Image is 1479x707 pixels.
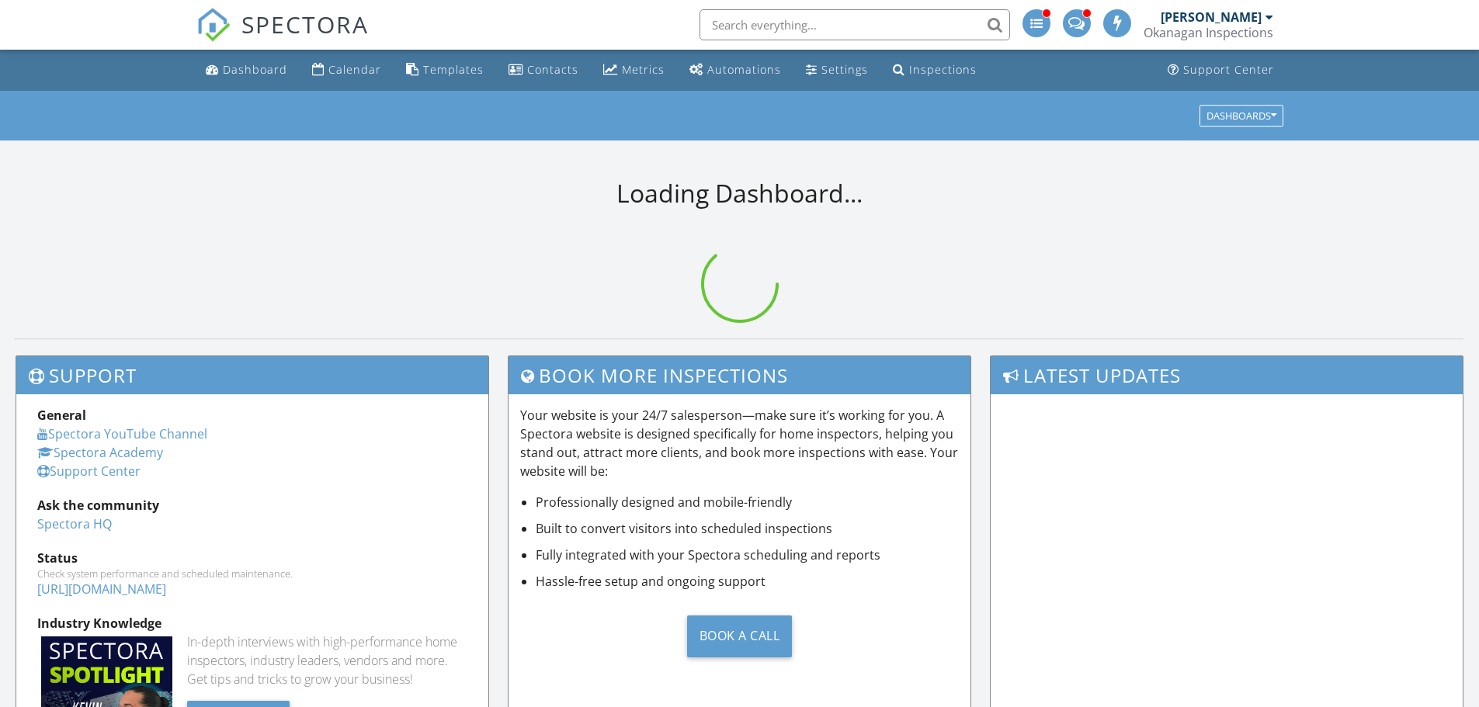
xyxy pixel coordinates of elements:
[37,496,467,515] div: Ask the community
[536,493,960,511] li: Professionally designed and mobile-friendly
[200,56,293,85] a: Dashboard
[1161,56,1280,85] a: Support Center
[37,407,86,424] strong: General
[37,567,467,580] div: Check system performance and scheduled maintenance.
[509,356,971,394] h3: Book More Inspections
[502,56,585,85] a: Contacts
[423,62,484,77] div: Templates
[196,21,369,54] a: SPECTORA
[800,56,874,85] a: Settings
[37,444,163,461] a: Spectora Academy
[536,572,960,591] li: Hassle-free setup and ongoing support
[1161,9,1262,25] div: [PERSON_NAME]
[597,56,671,85] a: Metrics
[683,56,787,85] a: Automations (Advanced)
[687,615,793,657] div: Book a Call
[536,546,960,564] li: Fully integrated with your Spectora scheduling and reports
[37,614,467,632] div: Industry Knowledge
[37,425,207,442] a: Spectora YouTube Channel
[700,9,1010,40] input: Search everything...
[37,581,166,598] a: [URL][DOMAIN_NAME]
[887,56,983,85] a: Inspections
[1200,105,1283,126] button: Dashboards
[187,632,467,688] div: In-depth interviews with high-performance home inspectors, industry leaders, vendors and more. Ge...
[1206,110,1276,121] div: Dashboards
[536,519,960,538] li: Built to convert visitors into scheduled inspections
[306,56,387,85] a: Calendar
[520,406,960,480] p: Your website is your 24/7 salesperson—make sure it’s working for you. A Spectora website is desig...
[1144,25,1273,40] div: Okanagan Inspections
[223,62,287,77] div: Dashboard
[1183,62,1274,77] div: Support Center
[520,603,960,669] a: Book a Call
[37,463,141,480] a: Support Center
[196,8,231,42] img: The Best Home Inspection Software - Spectora
[622,62,665,77] div: Metrics
[707,62,781,77] div: Automations
[909,62,977,77] div: Inspections
[328,62,381,77] div: Calendar
[400,56,490,85] a: Templates
[991,356,1463,394] h3: Latest Updates
[37,515,112,532] a: Spectora HQ
[16,356,488,394] h3: Support
[37,549,467,567] div: Status
[821,62,868,77] div: Settings
[241,8,369,40] span: SPECTORA
[527,62,578,77] div: Contacts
